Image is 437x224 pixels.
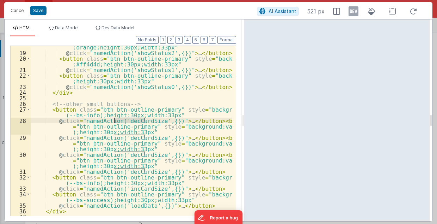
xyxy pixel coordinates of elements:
[209,36,216,44] button: 7
[11,152,31,169] div: 30
[11,89,31,95] div: 24
[11,202,31,208] div: 35
[30,6,47,15] button: Save
[160,36,166,44] button: 1
[11,55,31,67] div: 20
[11,106,31,118] div: 27
[11,191,31,202] div: 34
[192,36,199,44] button: 5
[257,7,299,16] button: AI Assistant
[176,36,183,44] button: 3
[11,169,31,174] div: 31
[269,8,296,14] span: AI Assistant
[11,84,31,89] div: 23
[11,174,31,185] div: 32
[11,208,31,214] div: 36
[11,95,31,101] div: 25
[101,25,134,30] span: Dev Data Model
[7,6,28,16] button: Cancel
[11,185,31,191] div: 33
[307,7,325,16] span: 521 px
[11,214,31,219] div: 37
[167,36,174,44] button: 2
[184,36,191,44] button: 4
[11,118,31,135] div: 28
[11,135,31,152] div: 29
[55,25,79,30] span: Data Model
[11,101,31,106] div: 26
[11,67,31,72] div: 21
[217,36,236,44] button: Format
[136,36,159,44] button: No Folds
[11,72,31,84] div: 22
[11,50,31,55] div: 19
[19,25,32,30] span: HTML
[201,36,208,44] button: 6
